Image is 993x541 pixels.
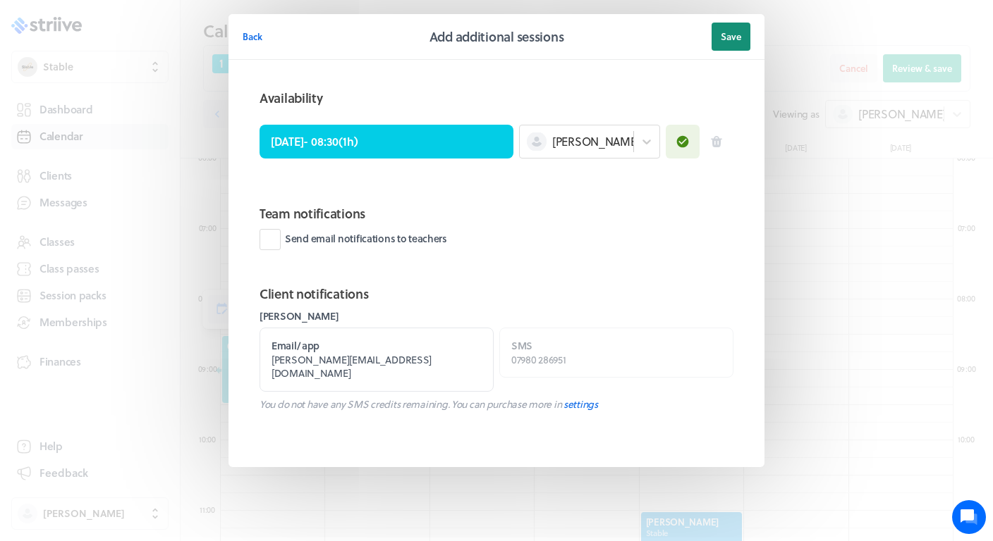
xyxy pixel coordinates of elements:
[552,134,640,149] span: [PERSON_NAME]
[272,352,432,381] span: [PERSON_NAME][EMAIL_ADDRESS][DOMAIN_NAME]
[260,397,733,411] p: You do not have any SMS credits remaining. You can purchase more in
[511,338,532,353] strong: SMS
[260,229,447,250] label: Send email notifications to teachers
[260,88,323,108] h2: Availability
[260,309,733,323] label: [PERSON_NAME]
[22,164,260,192] button: New conversation
[563,397,598,411] a: settings
[260,204,733,223] h2: Team notifications
[243,30,262,43] span: Back
[952,500,986,534] iframe: gist-messenger-bubble-iframe
[21,68,261,91] h1: Hi [PERSON_NAME]
[511,352,566,367] span: 07980 286951
[21,94,261,139] h2: We're here to help. Ask us anything!
[430,27,564,46] h2: Add additional sessions
[272,338,319,353] strong: Email / app
[712,23,750,51] button: Save
[91,173,169,184] span: New conversation
[260,284,733,304] h2: Client notifications
[243,23,262,51] button: Back
[271,133,358,150] p: [DATE] - 08:30 ( 1h )
[41,242,252,270] input: Search articles
[19,219,263,236] p: Find an answer quickly
[721,30,741,43] span: Save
